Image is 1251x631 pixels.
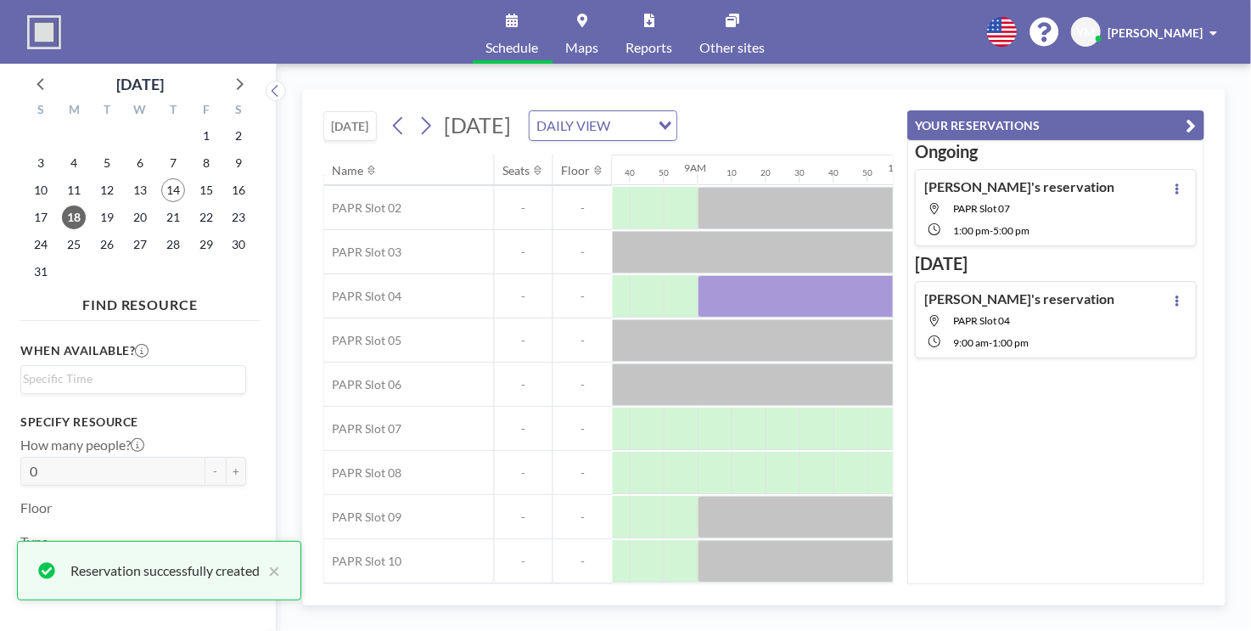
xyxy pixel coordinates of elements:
[495,465,553,481] span: -
[91,100,124,122] div: T
[20,414,246,430] h3: Specify resource
[553,245,613,260] span: -
[953,314,1010,327] span: PAPR Slot 04
[128,233,152,256] span: Wednesday, August 27, 2025
[128,151,152,175] span: Wednesday, August 6, 2025
[924,178,1114,195] h4: [PERSON_NAME]'s reservation
[1108,25,1203,40] span: [PERSON_NAME]
[495,200,553,216] span: -
[124,100,157,122] div: W
[324,554,402,569] span: PAPR Slot 10
[58,100,91,122] div: M
[95,233,119,256] span: Tuesday, August 26, 2025
[324,333,402,348] span: PAPR Slot 05
[21,366,245,392] div: Search for option
[495,333,553,348] span: -
[907,110,1204,140] button: YOUR RESERVATIONS
[829,167,839,178] div: 40
[553,200,613,216] span: -
[205,457,226,486] button: -
[29,260,53,284] span: Sunday, August 31, 2025
[625,167,636,178] div: 40
[161,233,185,256] span: Thursday, August 28, 2025
[444,112,511,138] span: [DATE]
[915,141,1197,162] h3: Ongoing
[156,100,189,122] div: T
[553,377,613,392] span: -
[227,151,251,175] span: Saturday, August 9, 2025
[227,206,251,229] span: Saturday, August 23, 2025
[227,233,251,256] span: Saturday, August 30, 2025
[323,111,377,141] button: [DATE]
[194,124,218,148] span: Friday, August 1, 2025
[29,206,53,229] span: Sunday, August 17, 2025
[553,510,613,525] span: -
[616,115,648,137] input: Search for option
[62,206,86,229] span: Monday, August 18, 2025
[324,200,402,216] span: PAPR Slot 02
[553,421,613,437] span: -
[553,333,613,348] span: -
[990,224,993,237] span: -
[260,561,280,581] button: close
[20,290,260,313] h4: FIND RESOURCE
[761,167,771,178] div: 20
[189,100,222,122] div: F
[566,41,599,54] span: Maps
[553,465,613,481] span: -
[27,15,61,49] img: organization-logo
[953,336,989,349] span: 9:00 AM
[95,178,119,202] span: Tuesday, August 12, 2025
[953,202,1010,215] span: PAPR Slot 07
[992,336,1029,349] span: 1:00 PM
[333,163,364,178] div: Name
[324,510,402,525] span: PAPR Slot 09
[795,167,805,178] div: 30
[194,206,218,229] span: Friday, August 22, 2025
[70,561,260,581] div: Reservation successfully created
[161,206,185,229] span: Thursday, August 21, 2025
[863,167,873,178] div: 50
[530,111,676,140] div: Search for option
[23,369,236,388] input: Search for option
[626,41,673,54] span: Reports
[116,72,164,96] div: [DATE]
[495,377,553,392] span: -
[226,457,246,486] button: +
[562,163,591,178] div: Floor
[161,151,185,175] span: Thursday, August 7, 2025
[889,161,917,174] div: 10AM
[29,233,53,256] span: Sunday, August 24, 2025
[915,253,1197,274] h3: [DATE]
[486,41,539,54] span: Schedule
[95,151,119,175] span: Tuesday, August 5, 2025
[324,465,402,481] span: PAPR Slot 08
[495,289,553,304] span: -
[324,289,402,304] span: PAPR Slot 04
[62,178,86,202] span: Monday, August 11, 2025
[700,41,766,54] span: Other sites
[953,224,990,237] span: 1:00 PM
[194,233,218,256] span: Friday, August 29, 2025
[503,163,530,178] div: Seats
[659,167,670,178] div: 50
[495,554,553,569] span: -
[495,421,553,437] span: -
[533,115,614,137] span: DAILY VIEW
[324,245,402,260] span: PAPR Slot 03
[993,224,1029,237] span: 5:00 PM
[62,151,86,175] span: Monday, August 4, 2025
[553,289,613,304] span: -
[20,499,52,516] label: Floor
[194,178,218,202] span: Friday, August 15, 2025
[227,124,251,148] span: Saturday, August 2, 2025
[222,100,255,122] div: S
[1077,25,1096,40] span: YM
[161,178,185,202] span: Thursday, August 14, 2025
[495,245,553,260] span: -
[924,290,1114,307] h4: [PERSON_NAME]'s reservation
[227,178,251,202] span: Saturday, August 16, 2025
[29,151,53,175] span: Sunday, August 3, 2025
[25,100,58,122] div: S
[128,178,152,202] span: Wednesday, August 13, 2025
